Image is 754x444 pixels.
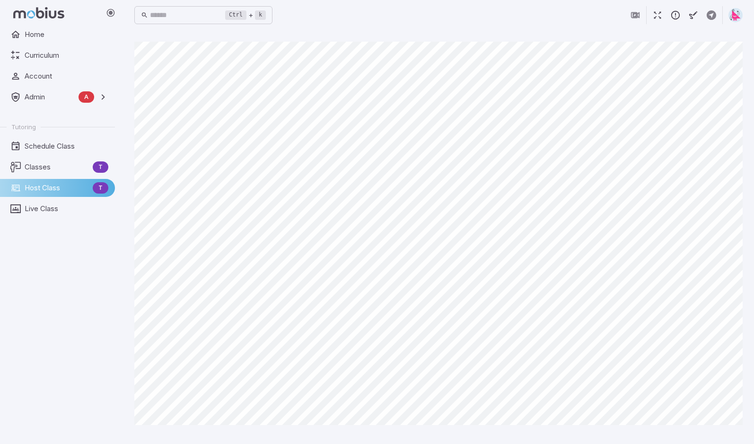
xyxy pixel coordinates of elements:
[666,6,684,24] button: Report an Issue
[25,204,108,214] span: Live Class
[25,183,89,193] span: Host Class
[11,123,36,131] span: Tutoring
[25,29,108,40] span: Home
[626,6,644,24] button: Join in Zoom Client
[25,71,108,81] span: Account
[728,8,743,22] img: right-triangle.svg
[79,92,94,102] span: A
[255,10,266,20] kbd: k
[93,162,108,172] span: T
[702,6,720,24] button: Create Activity
[25,141,108,151] span: Schedule Class
[25,162,89,172] span: Classes
[225,10,246,20] kbd: Ctrl
[25,50,108,61] span: Curriculum
[93,183,108,193] span: T
[649,6,666,24] button: Fullscreen Game
[225,9,266,21] div: +
[684,6,702,24] button: Start Drawing on Questions
[25,92,75,102] span: Admin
